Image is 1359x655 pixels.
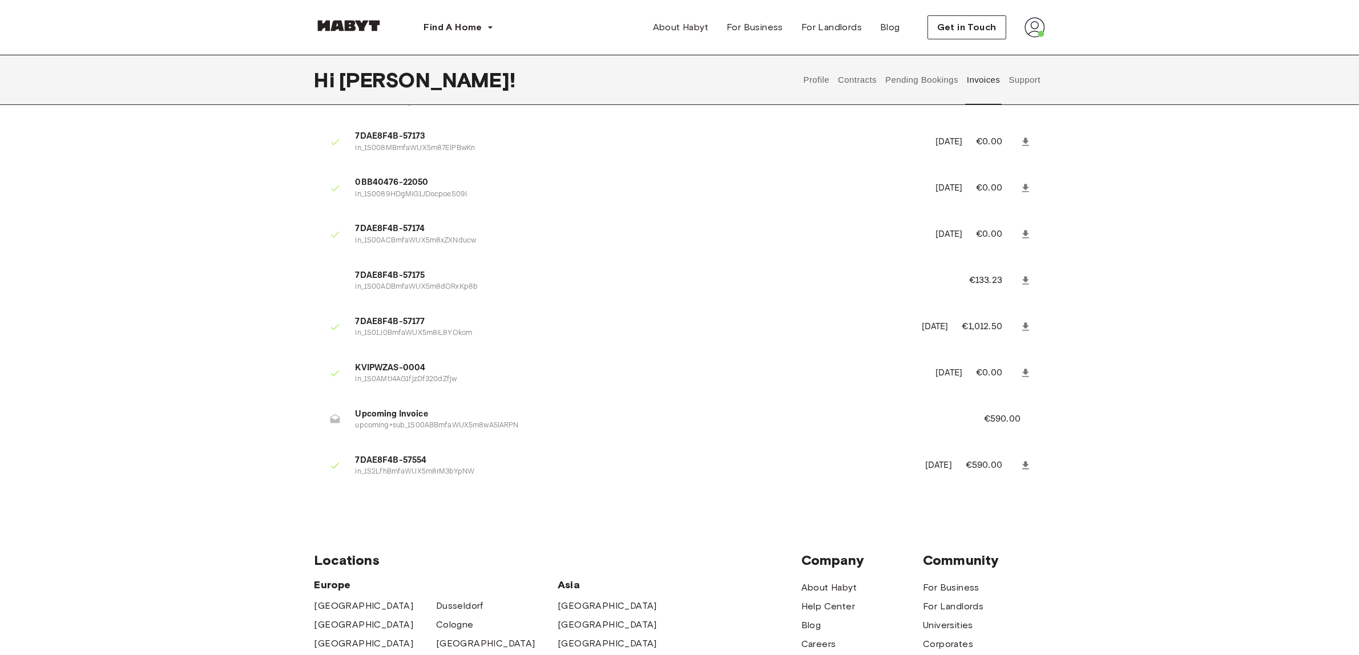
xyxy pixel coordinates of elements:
span: 7DAE8F4B-57554 [356,454,912,467]
span: Europe [314,578,558,592]
button: Profile [802,55,831,105]
a: [GEOGRAPHIC_DATA] [558,637,657,650]
span: Upcoming Invoice [356,408,957,421]
p: €0.00 [976,366,1017,380]
p: [DATE] [935,228,962,241]
p: €0.00 [976,135,1017,149]
p: in_1S008MBmfaWUX5m87ElPBwKn [356,143,922,154]
span: Find A Home [424,21,482,34]
a: Corporates [923,637,973,651]
a: About Habyt [801,581,857,595]
span: Hi [314,68,339,92]
a: For Landlords [792,16,871,39]
button: Invoices [965,55,1001,105]
button: Support [1007,55,1042,105]
span: About Habyt [653,21,708,34]
a: [GEOGRAPHIC_DATA] [314,599,414,613]
span: Get in Touch [937,21,997,34]
a: Dusseldorf [436,599,483,613]
span: 7DAE8F4B-57174 [356,223,922,236]
a: For Business [923,581,979,595]
span: [PERSON_NAME] ! [339,68,515,92]
p: upcoming+sub_1S00ABBmfaWUX5m8wA5lARPN [356,421,957,431]
a: For Business [717,16,792,39]
p: [DATE] [925,459,952,472]
p: in_1S2LfhBmfaWUX5m8rM3bYpNW [356,467,912,478]
p: [DATE] [922,321,949,334]
a: Careers [801,637,836,651]
a: [GEOGRAPHIC_DATA] [436,637,535,650]
span: 7DAE8F4B-57173 [356,130,922,143]
p: [DATE] [935,182,962,195]
span: For Business [727,21,783,34]
a: Blog [801,618,821,632]
p: in_1S00ACBmfaWUX5m8xZXNducw [356,236,922,246]
span: Locations [314,552,801,569]
a: [GEOGRAPHIC_DATA] [558,618,657,632]
a: Cologne [436,618,474,632]
p: €590.00 [984,413,1036,426]
span: 7DAE8F4B-57175 [356,269,942,282]
img: Habyt [314,20,383,31]
span: KVIPWZAS-0004 [356,362,922,375]
p: €0.00 [976,228,1017,241]
span: Asia [558,578,679,592]
p: in_1S0089HDgMiG1JDocpoeS09I [356,189,922,200]
button: Find A Home [415,16,503,39]
a: Universities [923,618,973,632]
div: user profile tabs [799,55,1045,105]
a: [GEOGRAPHIC_DATA] [314,618,414,632]
p: in_1S0AMtI4AG1fjzDf320dZfjw [356,374,922,385]
a: About Habyt [644,16,717,39]
button: Pending Bookings [884,55,960,105]
p: [DATE] [935,136,962,149]
p: [DATE] [935,367,962,380]
button: Contracts [837,55,878,105]
p: in_1S01J0BmfaWUX5m8IL8YOkom [356,328,908,339]
p: €590.00 [966,459,1018,472]
a: Blog [871,16,909,39]
img: avatar [1025,17,1045,38]
p: €0.00 [976,181,1017,195]
span: 0BB40476-22050 [356,176,922,189]
span: Company [801,552,923,569]
span: Blog [880,21,900,34]
span: For Landlords [801,21,862,34]
span: 7DAE8F4B-57177 [356,316,908,329]
a: [GEOGRAPHIC_DATA] [314,637,414,650]
p: in_1S00ADBmfaWUX5m8dORxKp8b [356,282,942,293]
p: €133.23 [969,274,1018,288]
button: Get in Touch [927,15,1006,39]
a: Help Center [801,600,855,613]
span: Community [923,552,1045,569]
p: €1,012.50 [962,320,1018,334]
a: [GEOGRAPHIC_DATA] [558,599,657,613]
a: For Landlords [923,600,983,613]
